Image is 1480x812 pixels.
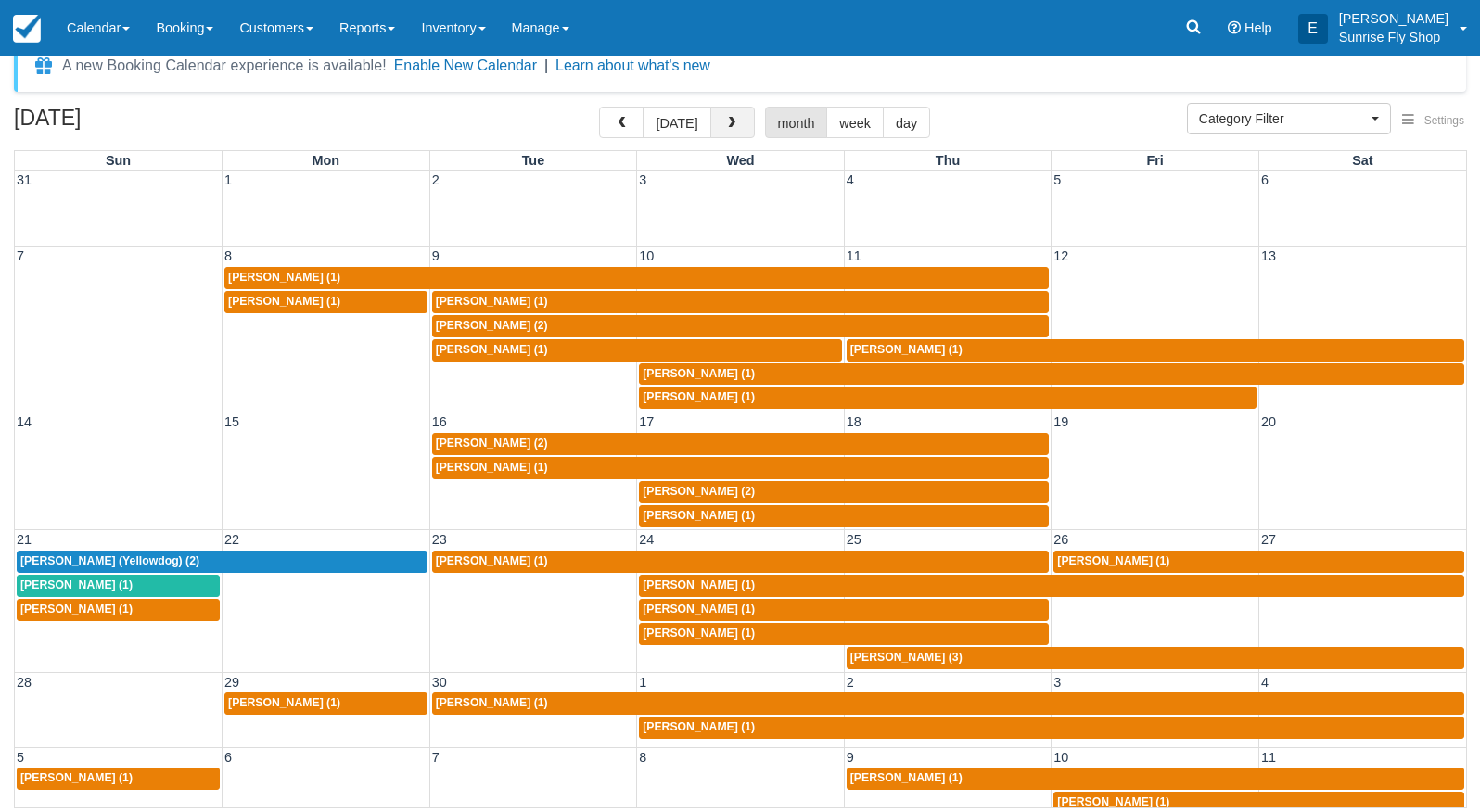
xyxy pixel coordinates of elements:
span: 13 [1259,248,1278,263]
span: 7 [430,750,441,765]
span: [PERSON_NAME] (1) [228,295,340,308]
p: [PERSON_NAME] [1339,9,1448,28]
a: [PERSON_NAME] (1) [432,551,1050,573]
span: 19 [1052,414,1070,429]
button: Settings [1391,108,1475,134]
a: [PERSON_NAME] (1) [639,363,1464,386]
span: 10 [637,248,656,263]
a: [PERSON_NAME] (2) [432,433,1050,455]
span: [PERSON_NAME] (3) [850,651,963,664]
span: 7 [15,248,26,263]
span: [PERSON_NAME] (1) [228,271,340,284]
span: 29 [223,675,241,690]
span: [PERSON_NAME] (1) [20,603,133,615]
img: checkfront-main-nav-mini-logo.png [13,15,41,43]
span: 27 [1259,532,1278,547]
a: [PERSON_NAME] (1) [17,575,220,597]
a: [PERSON_NAME] (1) [639,575,1464,597]
span: [PERSON_NAME] (1) [20,771,133,784]
span: 3 [637,172,648,187]
span: [PERSON_NAME] (1) [1057,795,1169,808]
span: 10 [1052,750,1070,765]
a: [PERSON_NAME] (1) [639,717,1464,739]
a: [PERSON_NAME] (1) [847,339,1464,362]
span: Category Filter [1199,109,1367,128]
span: Tue [522,153,545,168]
span: [PERSON_NAME] (2) [436,437,548,450]
span: 25 [845,532,863,547]
a: [PERSON_NAME] (1) [847,768,1464,790]
a: [PERSON_NAME] (1) [1053,551,1464,573]
span: 21 [15,532,33,547]
button: Category Filter [1187,103,1391,134]
span: [PERSON_NAME] (1) [228,696,340,709]
span: [PERSON_NAME] (1) [850,771,963,784]
span: 31 [15,172,33,187]
span: 3 [1052,675,1063,690]
a: [PERSON_NAME] (2) [432,315,1050,337]
span: 1 [223,172,234,187]
span: 26 [1052,532,1070,547]
span: [PERSON_NAME] (1) [643,578,755,591]
span: [PERSON_NAME] (1) [643,367,755,380]
a: [PERSON_NAME] (1) [17,768,220,790]
span: 14 [15,414,33,429]
span: 9 [845,750,856,765]
span: [PERSON_NAME] (1) [436,343,548,356]
button: Enable New Calendar [394,57,537,75]
a: [PERSON_NAME] (1) [639,505,1049,527]
span: 8 [223,248,234,263]
span: 23 [430,532,449,547]
button: [DATE] [643,107,710,138]
span: [PERSON_NAME] (1) [643,627,755,640]
p: Sunrise Fly Shop [1339,28,1448,46]
span: [PERSON_NAME] (1) [20,578,133,591]
span: [PERSON_NAME] (2) [643,485,755,498]
span: 2 [845,675,856,690]
a: [PERSON_NAME] (1) [17,599,220,621]
span: [PERSON_NAME] (1) [850,343,963,356]
span: | [544,57,548,73]
span: 9 [430,248,441,263]
span: 22 [223,532,241,547]
span: 24 [637,532,656,547]
button: month [765,107,828,138]
span: 30 [430,675,449,690]
span: Sun [106,153,131,168]
a: [PERSON_NAME] (1) [639,387,1257,409]
span: [PERSON_NAME] (2) [436,319,548,332]
span: 6 [1259,172,1270,187]
div: E [1298,14,1328,44]
span: Settings [1424,114,1464,127]
span: Help [1244,20,1272,35]
span: [PERSON_NAME] (1) [643,720,755,733]
span: 2 [430,172,441,187]
button: week [826,107,884,138]
span: 17 [637,414,656,429]
a: Learn about what's new [555,57,710,73]
span: 4 [1259,675,1270,690]
span: 4 [845,172,856,187]
a: [PERSON_NAME] (2) [639,481,1049,503]
span: [PERSON_NAME] (1) [436,295,548,308]
span: 16 [430,414,449,429]
a: [PERSON_NAME] (1) [432,339,842,362]
a: [PERSON_NAME] (1) [224,267,1049,289]
a: [PERSON_NAME] (1) [432,457,1050,479]
a: [PERSON_NAME] (1) [432,291,1050,313]
span: 15 [223,414,241,429]
span: 8 [637,750,648,765]
div: A new Booking Calendar experience is available! [62,55,387,77]
a: [PERSON_NAME] (3) [847,647,1464,669]
a: [PERSON_NAME] (1) [432,692,1464,715]
i: Help [1228,21,1241,34]
span: 6 [223,750,234,765]
a: [PERSON_NAME] (1) [224,692,427,715]
span: [PERSON_NAME] (Yellowdog) (2) [20,554,199,567]
a: [PERSON_NAME] (1) [224,291,427,313]
button: day [883,107,930,138]
a: [PERSON_NAME] (Yellowdog) (2) [17,551,427,573]
span: Mon [313,153,340,168]
span: [PERSON_NAME] (1) [436,554,548,567]
span: 28 [15,675,33,690]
